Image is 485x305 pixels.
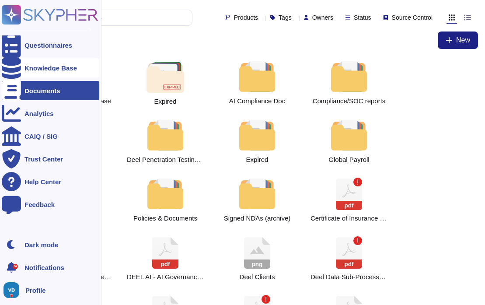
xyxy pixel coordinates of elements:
[24,42,72,49] div: Questionnaires
[24,65,77,71] div: Knowledge Base
[13,264,18,269] div: 9+
[229,97,285,105] span: AI Compliance Doc
[279,14,292,21] span: Tags
[133,214,197,222] span: Policies & Documents
[313,97,386,105] span: Compliance/SOC reports
[2,104,99,123] a: Analytics
[24,110,54,117] div: Analytics
[127,156,204,164] span: Deel Penetration Testing Attestation Letter
[312,14,333,21] span: Owners
[127,273,204,281] span: DEEL AI - AI Governance and Compliance Documentation (4).pdf
[24,264,64,271] span: Notifications
[24,179,61,185] div: Help Center
[456,37,470,44] span: New
[25,287,46,294] span: Profile
[2,172,99,191] a: Help Center
[2,81,99,100] a: Documents
[147,62,184,93] img: folder
[234,14,258,21] span: Products
[2,149,99,168] a: Trust Center
[246,156,269,164] span: Expired
[2,280,25,300] button: user
[2,58,99,77] a: Knowledge Base
[24,88,60,94] div: Documents
[311,273,387,281] span: Deel Data Sub-Processors_LIVE.pdf
[2,35,99,55] a: Questionnaires
[3,282,19,298] img: user
[2,195,99,214] a: Feedback
[311,214,387,222] span: COI Deel Inc 2025.pdf
[35,10,192,25] input: Search by keywords
[24,133,58,140] div: CAIQ / SIG
[24,201,55,208] div: Feedback
[154,98,177,105] span: Expired
[328,156,369,164] span: Global Payroll
[354,14,371,21] span: Status
[24,156,63,162] div: Trust Center
[392,14,433,21] span: Source Control
[24,242,59,248] div: Dark mode
[224,214,291,222] span: Signed NDAs (archive)
[438,32,478,49] button: New
[2,126,99,146] a: CAIQ / SIG
[240,273,275,281] span: Deel Clients.png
